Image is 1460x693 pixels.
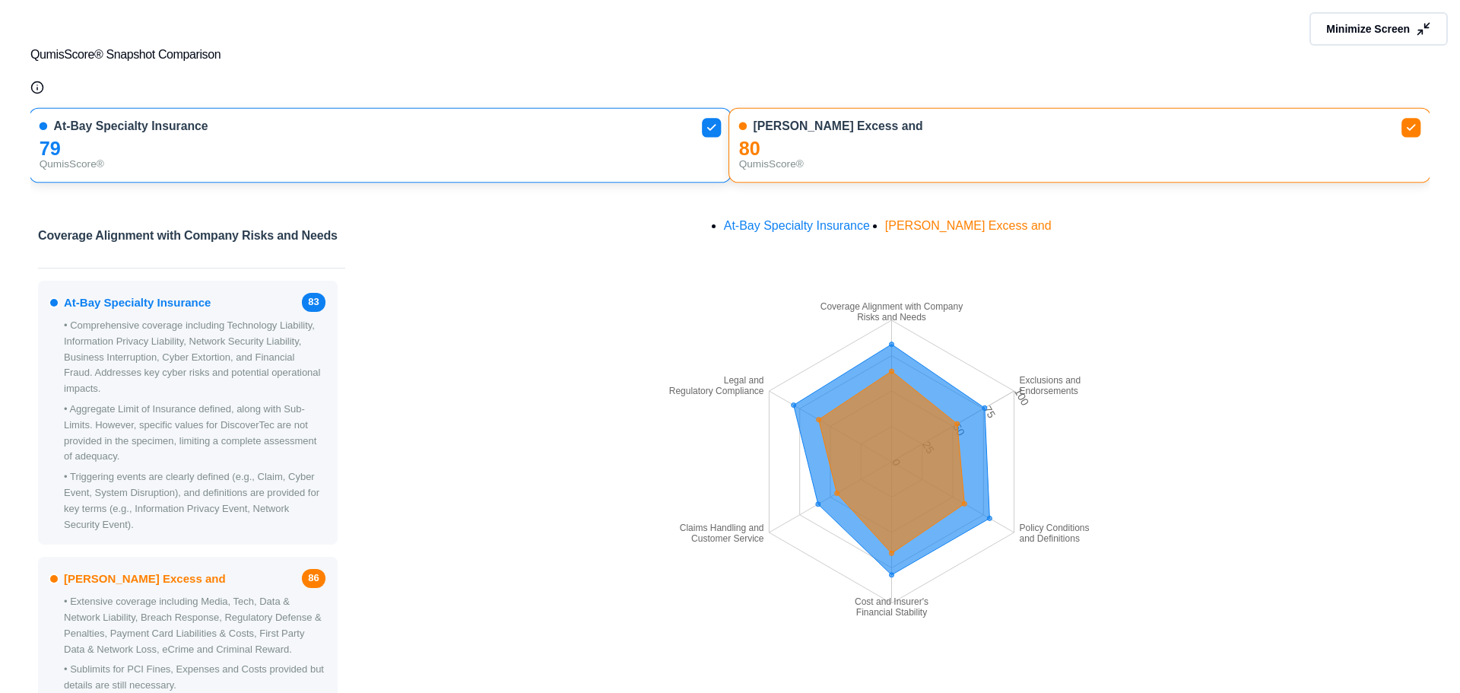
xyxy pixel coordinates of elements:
span: At-Bay Specialty Insurance [724,219,870,232]
tspan: Risks and Needs [857,313,926,323]
h2: Coverage Alignment with Company Risks and Needs [38,222,338,259]
button: Minimize Screen [1309,12,1448,46]
div: 80 [739,141,1421,157]
tspan: and Definitions [1019,534,1079,545]
tspan: Cost and Insurer's [855,596,928,607]
span: At-Bay Specialty Insurance [64,294,211,312]
tspan: Regulatory Compliance [668,386,763,397]
tspan: Financial Stability [855,608,926,618]
span: 86 [302,569,325,588]
div: QumisScore® [739,157,1421,173]
p: • Extensive coverage including Media, Tech, Data & Network Liability, Breach Response, Regulatory... [64,594,325,657]
tspan: 75 [981,404,998,421]
div: QumisScore® [40,157,722,173]
p: • Aggregate Limit of Insurance defined, along with Sub-Limits. However, specific values for Disco... [64,402,325,465]
button: QumisScore® Snapshot Comparison [30,30,1430,79]
tspan: 100 [1012,386,1032,408]
span: 83 [302,293,325,312]
p: • Triggering events are clearly defined (e.g., Claim, Cyber Event, System Disruption), and defini... [64,469,325,532]
tspan: Endorsements [1019,386,1078,397]
tspan: Customer Service [691,534,764,545]
div: 79 [40,141,722,157]
tspan: Policy Conditions [1019,523,1089,533]
span: [PERSON_NAME] Excess and [754,119,923,135]
tspan: Exclusions and [1019,375,1081,386]
span: At-Bay Specialty Insurance [54,119,208,135]
tspan: Legal and [723,375,763,386]
tspan: Claims Handling and [679,523,763,533]
p: • Comprehensive coverage including Technology Liability, Information Privacy Liability, Network S... [64,318,325,397]
button: Qumis Score Info [30,81,44,94]
span: [PERSON_NAME] Excess and [885,219,1052,232]
tspan: Coverage Alignment with Company [820,301,962,312]
span: Minimize Screen [1326,21,1410,37]
span: [PERSON_NAME] Excess and [64,570,226,588]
